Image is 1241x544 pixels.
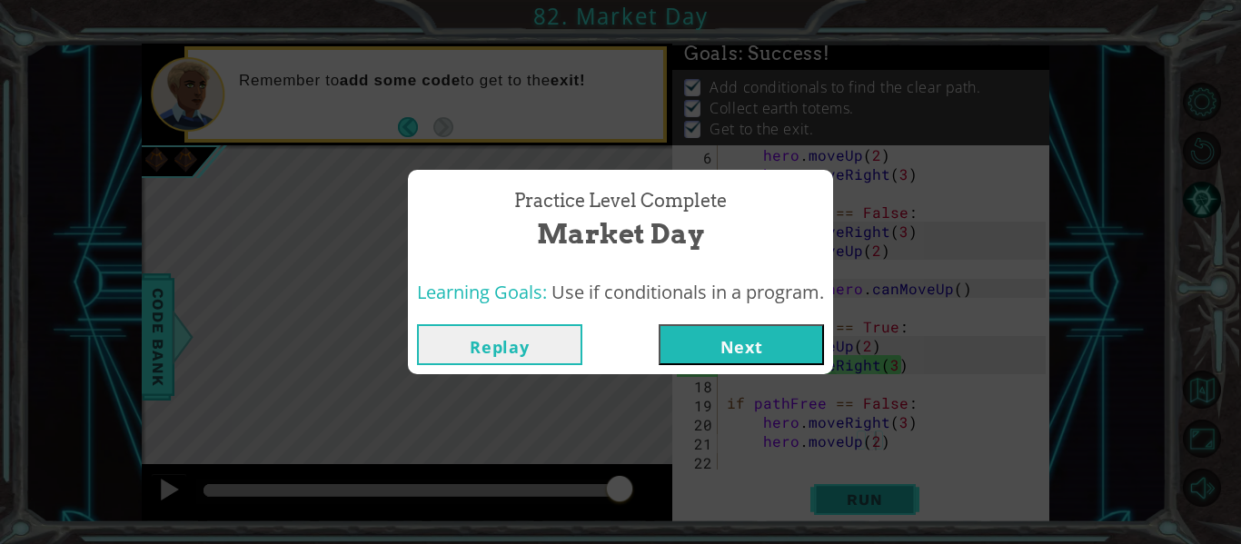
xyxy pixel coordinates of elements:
[417,324,582,365] button: Replay
[514,188,727,214] span: Practice Level Complete
[417,280,547,304] span: Learning Goals:
[551,280,824,304] span: Use if conditionals in a program.
[659,324,824,365] button: Next
[537,214,704,253] span: Market Day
